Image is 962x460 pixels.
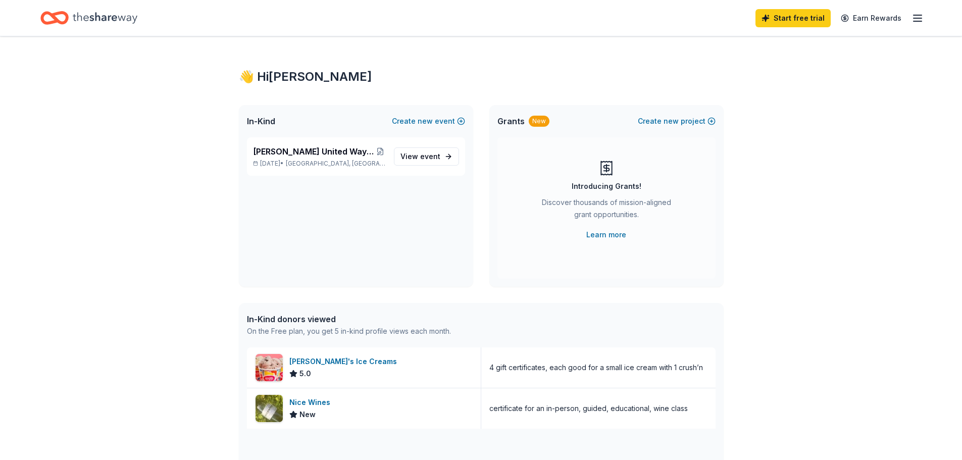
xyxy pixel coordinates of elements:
[755,9,831,27] a: Start free trial
[418,115,433,127] span: new
[239,69,724,85] div: 👋 Hi [PERSON_NAME]
[497,115,525,127] span: Grants
[572,180,641,192] div: Introducing Grants!
[40,6,137,30] a: Home
[289,355,401,368] div: [PERSON_NAME]'s Ice Creams
[529,116,549,127] div: New
[664,115,679,127] span: new
[247,115,275,127] span: In-Kind
[638,115,716,127] button: Createnewproject
[253,145,375,158] span: [PERSON_NAME] United Way Campaign - Golf Tournament
[489,362,703,374] div: 4 gift certificates, each good for a small ice cream with 1 crush’n
[299,408,316,421] span: New
[299,368,311,380] span: 5.0
[392,115,465,127] button: Createnewevent
[256,354,283,381] img: Image for Amy's Ice Creams
[400,150,440,163] span: View
[253,160,386,168] p: [DATE] •
[247,325,451,337] div: On the Free plan, you get 5 in-kind profile views each month.
[586,229,626,241] a: Learn more
[256,395,283,422] img: Image for Nice Wines
[247,313,451,325] div: In-Kind donors viewed
[835,9,907,27] a: Earn Rewards
[420,152,440,161] span: event
[289,396,334,408] div: Nice Wines
[538,196,675,225] div: Discover thousands of mission-aligned grant opportunities.
[394,147,459,166] a: View event
[489,402,688,415] div: certificate for an in-person, guided, educational, wine class
[286,160,385,168] span: [GEOGRAPHIC_DATA], [GEOGRAPHIC_DATA]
